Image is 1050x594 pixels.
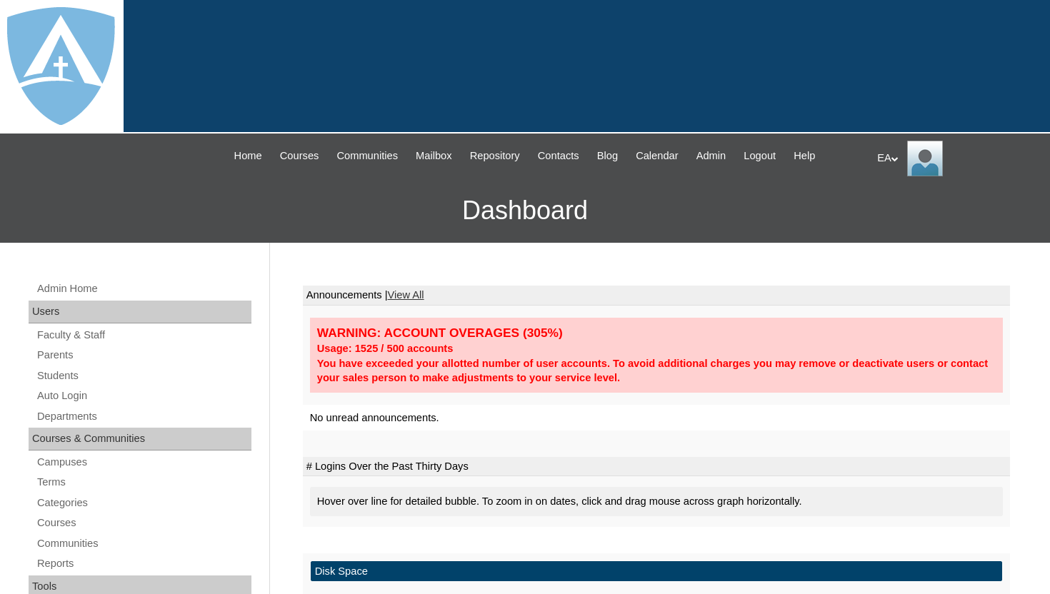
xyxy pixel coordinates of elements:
[36,326,251,344] a: Faculty & Staff
[36,280,251,298] a: Admin Home
[29,301,251,323] div: Users
[7,7,115,125] img: logo-white.png
[636,148,678,164] span: Calendar
[36,346,251,364] a: Parents
[36,514,251,532] a: Courses
[29,428,251,450] div: Courses & Communities
[531,148,586,164] a: Contacts
[689,148,734,164] a: Admin
[36,555,251,573] a: Reports
[317,356,996,386] div: You have exceeded your allotted number of user accounts. To avoid additional charges you may remo...
[273,148,326,164] a: Courses
[36,535,251,553] a: Communities
[36,408,251,426] a: Departments
[409,148,459,164] a: Mailbox
[336,148,398,164] span: Communities
[794,148,815,164] span: Help
[310,487,1003,516] div: Hover over line for detailed bubble. To zoom in on dates, click and drag mouse across graph horiz...
[311,561,1002,582] td: Disk Space
[234,148,262,164] span: Home
[317,325,996,341] div: WARNING: ACCOUNT OVERAGES (305%)
[388,289,424,301] a: View All
[227,148,269,164] a: Home
[7,178,1043,243] h3: Dashboard
[36,387,251,405] a: Auto Login
[907,141,943,176] img: EA Administrator
[303,286,1010,306] td: Announcements |
[736,148,783,164] a: Logout
[744,148,776,164] span: Logout
[470,148,520,164] span: Repository
[303,457,1010,477] td: # Logins Over the Past Thirty Days
[36,367,251,385] a: Students
[36,494,251,512] a: Categories
[786,148,822,164] a: Help
[696,148,726,164] span: Admin
[590,148,625,164] a: Blog
[303,405,1010,431] td: No unread announcements.
[597,148,618,164] span: Blog
[36,473,251,491] a: Terms
[317,343,454,354] strong: Usage: 1525 / 500 accounts
[538,148,579,164] span: Contacts
[629,148,685,164] a: Calendar
[416,148,452,164] span: Mailbox
[463,148,527,164] a: Repository
[280,148,319,164] span: Courses
[329,148,405,164] a: Communities
[36,453,251,471] a: Campuses
[877,141,1036,176] div: EA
